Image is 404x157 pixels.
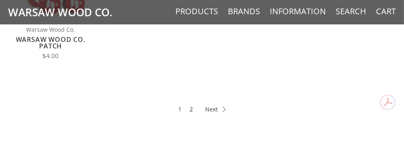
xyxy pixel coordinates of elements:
[228,6,260,17] a: Brands
[376,6,396,17] a: Cart
[42,52,59,60] span: $4.00
[336,6,366,17] a: Search
[8,25,93,34] span: Warsaw Wood Co.
[205,105,226,114] a: Next
[270,6,326,17] a: Information
[178,105,181,114] a: 1
[175,6,218,17] a: Products
[16,35,85,50] a: Warsaw Wood Co. Patch
[190,105,193,114] a: 2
